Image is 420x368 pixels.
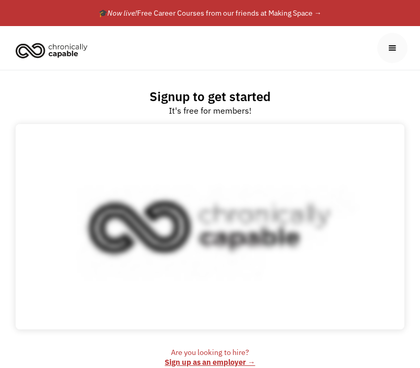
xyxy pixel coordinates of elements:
div: 🎓 Free Career Courses from our friends at Making Space → [98,7,322,19]
a: Sign up as an employer → [165,357,255,367]
h2: Signup to get started [150,89,270,104]
img: Chronically Capable logo [13,39,91,62]
div: It's free for members! [169,104,252,117]
div: Are you looking to hire? ‍ [112,348,309,367]
div: menu [377,33,407,63]
a: home [13,39,95,62]
em: Now live! [107,8,137,18]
